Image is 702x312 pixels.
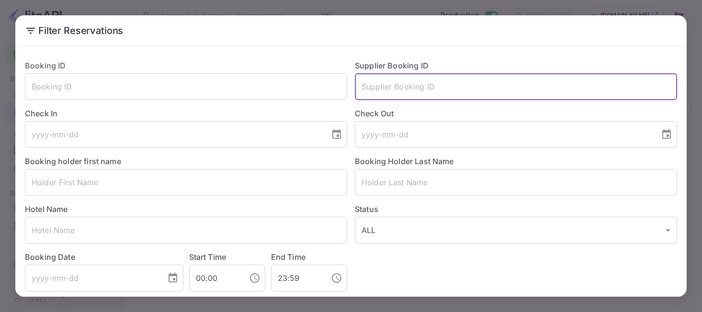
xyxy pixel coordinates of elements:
[25,108,347,119] label: Check In
[25,217,347,244] input: Hotel Name
[271,252,306,262] label: End Time
[355,217,677,244] div: ALL
[25,121,323,148] input: yyyy-mm-dd
[25,265,159,291] input: yyyy-mm-dd
[327,268,346,288] button: Choose time, selected time is 11:59 PM
[189,265,241,291] input: hh:mm
[355,61,429,70] label: Supplier Booking ID
[245,268,264,288] button: Choose time, selected time is 12:00 AM
[355,156,454,166] label: Booking Holder Last Name
[355,108,677,119] label: Check Out
[271,265,323,291] input: hh:mm
[327,125,346,144] button: Choose date
[15,15,687,46] h2: Filter Reservations
[25,156,121,166] label: Booking holder first name
[163,268,182,288] button: Choose date
[25,204,68,214] label: Hotel Name
[25,169,347,196] input: Holder First Name
[657,125,676,144] button: Choose date
[25,73,347,100] input: Booking ID
[189,252,226,262] label: Start Time
[25,251,183,263] label: Booking Date
[355,203,677,215] label: Status
[355,121,653,148] input: yyyy-mm-dd
[25,61,66,70] label: Booking ID
[355,73,677,100] input: Supplier Booking ID
[355,169,677,196] input: Holder Last Name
